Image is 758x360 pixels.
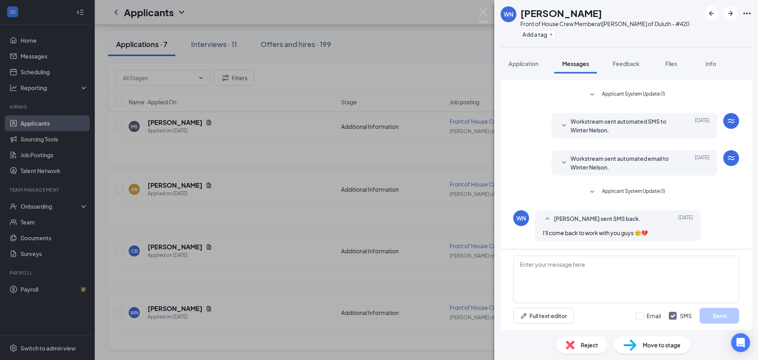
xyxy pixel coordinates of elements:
svg: WorkstreamLogo [726,153,736,163]
span: Applicant System Update (1) [602,90,665,100]
span: [PERSON_NAME] sent SMS back. [554,214,641,224]
svg: Ellipses [742,9,752,18]
span: I'll come back to work with you guys 😕💔 [543,229,648,236]
svg: ArrowRight [726,9,735,18]
button: ArrowRight [723,6,737,21]
span: [DATE] [678,214,693,224]
div: WN [516,214,526,222]
div: Open Intercom Messenger [731,333,750,352]
svg: ArrowLeftNew [707,9,716,18]
svg: WorkstreamLogo [726,116,736,126]
svg: Pen [520,312,528,320]
span: Feedback [613,60,640,67]
span: Applicant System Update (1) [602,187,665,197]
svg: Plus [549,32,553,37]
span: Move to stage [643,341,681,349]
button: PlusAdd a tag [520,30,555,38]
button: Full text editorPen [513,308,574,324]
span: Workstream sent automated SMS to Winter Nelson. [570,117,674,134]
button: SmallChevronDownApplicant System Update (1) [587,187,665,197]
button: ArrowLeftNew [704,6,719,21]
h1: [PERSON_NAME] [520,6,602,20]
span: Info [705,60,716,67]
svg: SmallChevronDown [559,121,569,130]
svg: SmallChevronDown [559,158,569,168]
svg: SmallChevronDown [587,90,597,100]
span: Reject [581,341,598,349]
button: Send [700,308,739,324]
div: WN [504,10,513,18]
div: Front of House Crew Member at [PERSON_NAME] of Duluth - #420 [520,20,689,28]
svg: SmallChevronUp [543,214,552,224]
span: Messages [562,60,589,67]
button: SmallChevronDownApplicant System Update (1) [587,90,665,100]
span: [DATE] [695,154,709,172]
span: Application [508,60,538,67]
span: Workstream sent automated email to Winter Nelson. [570,154,674,172]
span: Files [665,60,677,67]
span: [DATE] [695,117,709,134]
svg: SmallChevronDown [587,187,597,197]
